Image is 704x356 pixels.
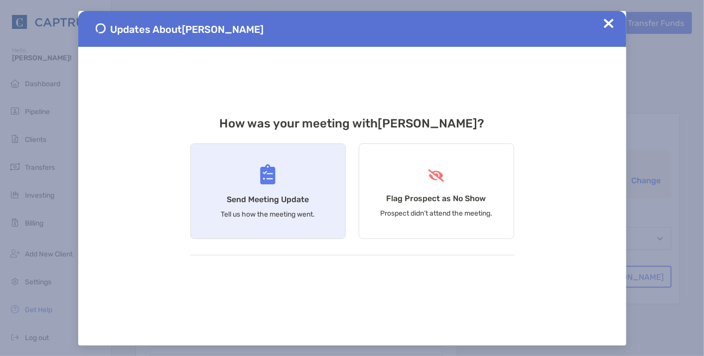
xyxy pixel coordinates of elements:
[260,164,276,185] img: Send Meeting Update
[227,195,309,204] h4: Send Meeting Update
[96,23,106,33] img: Send Meeting Update 1
[604,18,614,28] img: Close Updates Zoe
[387,194,486,203] h4: Flag Prospect as No Show
[427,169,445,182] img: Flag Prospect as No Show
[380,209,492,218] p: Prospect didn’t attend the meeting.
[111,23,264,35] span: Updates About [PERSON_NAME]
[190,117,514,130] h3: How was your meeting with [PERSON_NAME] ?
[221,210,315,219] p: Tell us how the meeting went.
